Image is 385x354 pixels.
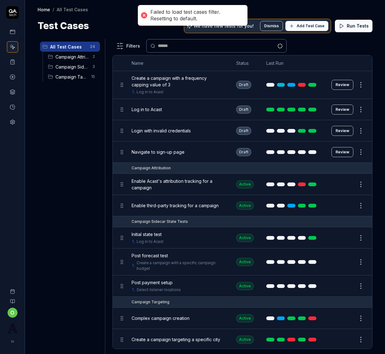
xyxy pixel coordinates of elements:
[113,99,372,120] tr: Log in to AcastDraftReview
[230,55,260,71] th: Status
[112,40,144,52] button: Filters
[236,180,254,188] div: Active
[331,126,353,136] button: Review
[132,231,162,238] span: Initial state test
[113,275,372,297] tr: Post payment setupSelect listener locationsActive
[236,234,254,242] div: Active
[150,9,241,22] div: Failed to load test cases filter. Resetting to default.
[53,6,54,13] div: /
[236,127,251,135] div: Draft
[8,308,18,318] button: o
[137,260,222,271] a: Create a campaign with a specific campaign budget
[90,63,97,70] span: 3
[90,53,97,60] span: 2
[38,6,50,13] a: Home
[45,72,100,82] div: Drag to reorderCampaign Targeting15
[132,106,162,113] span: Log in to Acast
[55,64,89,70] span: Campaign Sidecar State Tests
[38,19,89,33] h1: Test Cases
[132,315,190,321] span: Complex campaign creation
[132,165,171,171] div: Campaign Attribution
[132,149,185,155] span: Navigate to sign-up page
[132,202,219,209] span: Enable third-party tracking for a campaign
[236,202,254,210] div: Active
[132,252,168,259] span: Post forecast test
[87,43,97,50] span: 24
[3,284,22,294] a: Book a call with us
[45,52,100,62] div: Drag to reorderCampaign Attribution2
[137,239,164,244] a: Log in to Acast
[57,6,88,13] div: All Test Cases
[236,81,251,89] div: Draft
[331,105,353,115] button: Review
[50,44,86,50] span: All Test Cases
[236,282,254,290] div: Active
[260,21,283,31] button: Dismiss
[260,55,325,71] th: Last Run
[55,74,87,80] span: Campaign Targeting
[331,147,353,157] button: Review
[113,195,372,216] tr: Enable third-party tracking for a campaignActive
[113,308,372,329] tr: Complex campaign creationActive
[236,314,254,322] div: Active
[113,329,372,350] tr: Create a campaign targeting a specific cityActive
[113,120,372,141] tr: Login with invalid credentialsDraftReview
[194,24,254,28] p: We have new tests for you!
[89,73,97,80] span: 15
[132,336,220,343] span: Create a campaign targeting a specific city
[236,105,251,114] div: Draft
[236,148,251,156] div: Draft
[297,23,325,29] span: Add Test Case
[132,178,224,191] span: Enable Acast's attribution tracking for a campaign
[137,89,164,95] a: Log in to Acast
[285,21,328,31] button: Add Test Case
[55,54,89,60] span: Campaign Attribution
[132,279,173,286] span: Post payment setup
[113,227,372,249] tr: Initial state testLog in to AcastActive
[132,219,188,224] div: Campaign Sidecar State Tests
[113,249,372,275] tr: Post forecast testCreate a campaign with a specific campaign budgetActive
[132,75,224,88] span: Create a campaign with a frequency capping value of 3
[3,294,22,304] a: Documentation
[113,141,372,163] tr: Navigate to sign-up pageDraftReview
[125,55,230,71] th: Name
[335,20,372,32] button: Run Tests
[132,127,191,134] span: Login with invalid credentials
[45,62,100,72] div: Drag to reorderCampaign Sidecar State Tests3
[236,336,254,344] div: Active
[331,80,353,90] button: Review
[113,174,372,195] tr: Enable Acast's attribution tracking for a campaignActive
[113,71,372,99] tr: Create a campaign with a frequency capping value of 3Log in to AcastDraftReview
[137,287,181,293] a: Select listener locations
[236,258,254,266] div: Active
[7,323,18,334] img: Acast Logo
[132,299,169,305] div: Campaign Targeting
[3,318,22,335] button: Acast Logo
